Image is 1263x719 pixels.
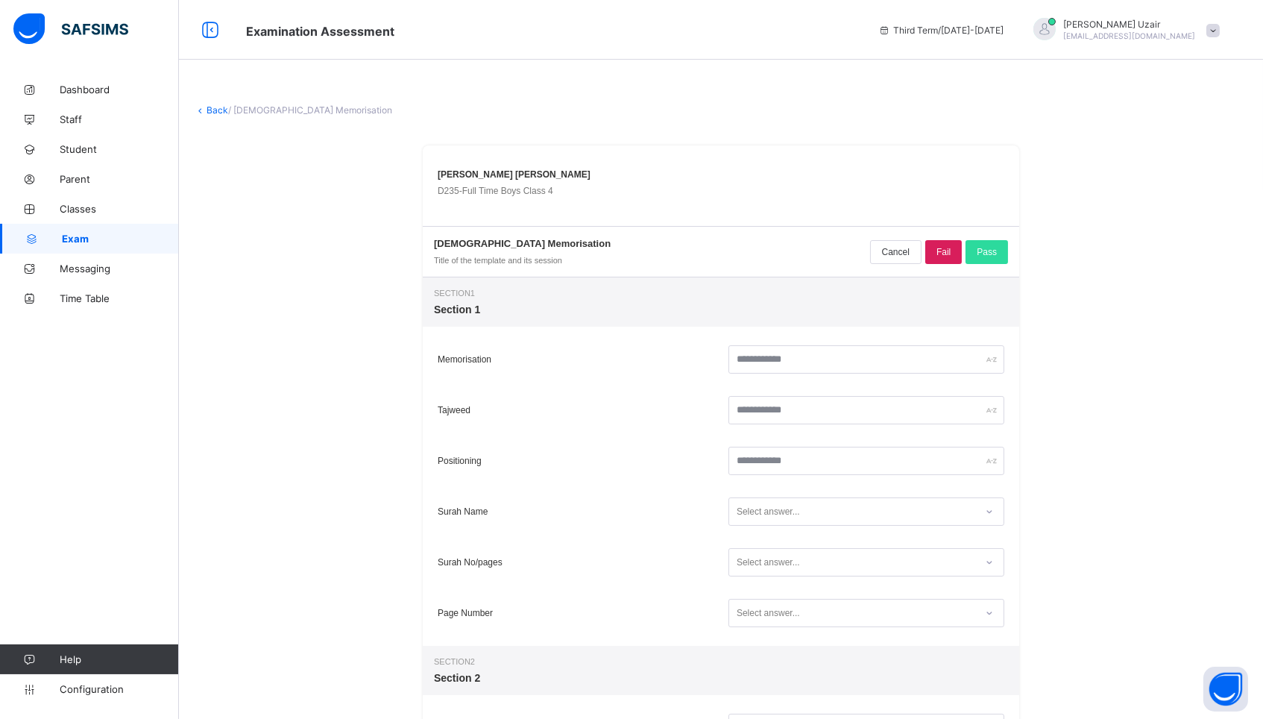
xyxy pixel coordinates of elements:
span: Time Table [60,292,179,304]
span: Parent [60,173,179,185]
span: Classes [60,203,179,215]
span: Page Number [438,608,493,618]
a: Back [207,104,228,116]
img: safsims [13,13,128,45]
span: Dashboard [60,84,179,95]
span: / [DEMOGRAPHIC_DATA] Memorisation [228,104,392,116]
span: Section 2 [434,657,1008,666]
div: SheikhUzair [1018,18,1227,43]
span: Class Arm Broadsheet [246,24,394,39]
span: Messaging [60,263,179,274]
div: Select answer... [737,599,800,627]
span: [PERSON_NAME] [PERSON_NAME] [438,169,590,180]
span: Pass [977,247,997,257]
span: Surah No/pages [438,557,503,568]
div: Select answer... [737,548,800,577]
span: Section 1 [434,304,1008,315]
span: [DEMOGRAPHIC_DATA] Memorisation [434,238,611,249]
span: [PERSON_NAME] Uzair [1063,19,1195,30]
span: Memorisation [438,354,491,365]
span: Help [60,653,178,665]
span: Positioning [438,456,482,466]
span: D235 - Full Time Boys Class 4 [438,186,553,196]
span: [EMAIL_ADDRESS][DOMAIN_NAME] [1063,31,1195,40]
span: Configuration [60,683,178,695]
span: Tajweed [438,405,470,415]
span: Section 1 [434,289,1008,298]
span: Title of the template and its session [434,256,562,265]
span: Staff [60,113,179,125]
span: Surah Name [438,506,488,517]
span: Fail [936,247,951,257]
span: session/term information [878,25,1004,36]
div: Select answer... [737,497,800,526]
span: Exam [62,233,179,245]
button: Open asap [1203,667,1248,712]
span: Cancel [882,247,910,257]
span: Section 2 [434,672,1008,684]
span: Student [60,143,179,155]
